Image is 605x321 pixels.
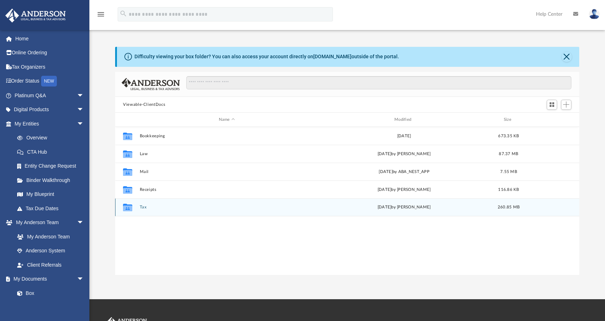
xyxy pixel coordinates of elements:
div: Modified [317,117,491,123]
a: Box [10,286,88,300]
i: search [119,10,127,18]
div: [DATE] [317,133,491,139]
a: My Blueprint [10,187,91,202]
span: arrow_drop_down [77,216,91,230]
a: My Documentsarrow_drop_down [5,272,91,286]
span: arrow_drop_down [77,117,91,131]
a: Home [5,31,95,46]
a: Overview [10,131,95,145]
a: menu [97,14,105,19]
span: 116.86 KB [498,188,519,192]
a: Tax Organizers [5,60,95,74]
input: Search files and folders [186,76,571,90]
a: Tax Due Dates [10,201,95,216]
div: [DATE] by [PERSON_NAME] [317,187,491,193]
a: Online Ordering [5,46,95,60]
button: Viewable-ClientDocs [123,102,165,108]
div: Size [495,117,523,123]
div: [DATE] by ABA_NEST_APP [317,169,491,175]
span: 673.35 KB [498,134,519,138]
button: Add [561,100,572,110]
i: menu [97,10,105,19]
a: My Entitiesarrow_drop_down [5,117,95,131]
span: 87.37 MB [499,152,518,156]
a: Digital Productsarrow_drop_down [5,103,95,117]
a: Entity Change Request [10,159,95,173]
a: Anderson System [10,244,91,258]
span: 7.55 MB [500,170,517,174]
div: id [526,117,576,123]
div: [DATE] by [PERSON_NAME] [317,151,491,157]
div: grid [115,127,579,275]
button: Receipts [140,187,314,192]
button: Switch to Grid View [547,100,557,110]
div: Name [139,117,314,123]
img: Anderson Advisors Platinum Portal [3,9,68,23]
span: arrow_drop_down [77,88,91,103]
div: id [118,117,136,123]
span: 260.85 MB [498,205,520,209]
span: arrow_drop_down [77,103,91,117]
a: Client Referrals [10,258,91,272]
a: Platinum Q&Aarrow_drop_down [5,88,95,103]
a: My Anderson Team [10,229,88,244]
img: User Pic [589,9,600,19]
button: Tax [140,205,314,210]
a: My Anderson Teamarrow_drop_down [5,216,91,230]
button: Bookkeeping [140,134,314,138]
button: Close [562,52,572,62]
a: Order StatusNEW [5,74,95,89]
button: Mail [140,169,314,174]
button: Law [140,152,314,156]
a: Binder Walkthrough [10,173,95,187]
div: [DATE] by [PERSON_NAME] [317,204,491,211]
span: arrow_drop_down [77,272,91,287]
div: NEW [41,76,57,87]
a: [DOMAIN_NAME] [313,54,351,59]
div: Difficulty viewing your box folder? You can also access your account directly on outside of the p... [134,53,399,60]
a: CTA Hub [10,145,95,159]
